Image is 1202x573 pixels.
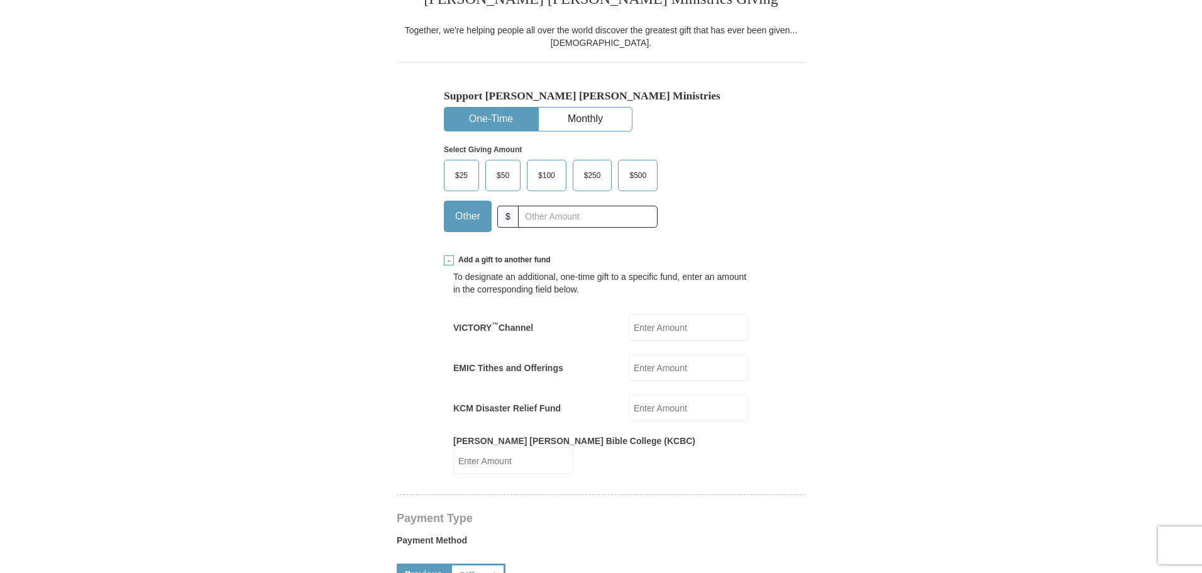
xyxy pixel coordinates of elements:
[629,354,749,381] input: Enter Amount
[449,166,474,185] span: $25
[497,206,519,228] span: $
[397,534,805,553] label: Payment Method
[623,166,653,185] span: $500
[444,108,538,131] button: One-Time
[453,435,695,447] label: [PERSON_NAME] [PERSON_NAME] Bible College (KCBC)
[629,394,749,421] input: Enter Amount
[539,108,632,131] button: Monthly
[453,402,561,414] label: KCM Disaster Relief Fund
[397,513,805,523] h4: Payment Type
[453,447,573,474] input: Enter Amount
[453,362,563,374] label: EMIC Tithes and Offerings
[397,24,805,49] div: Together, we're helping people all over the world discover the greatest gift that has ever been g...
[444,89,758,103] h5: Support [PERSON_NAME] [PERSON_NAME] Ministries
[453,270,749,296] div: To designate an additional, one-time gift to a specific fund, enter an amount in the correspondin...
[492,321,499,328] sup: ™
[454,255,551,265] span: Add a gift to another fund
[444,145,522,154] strong: Select Giving Amount
[453,321,533,334] label: VICTORY Channel
[518,206,658,228] input: Other Amount
[578,166,607,185] span: $250
[629,314,749,341] input: Enter Amount
[449,207,487,226] span: Other
[490,166,516,185] span: $50
[532,166,561,185] span: $100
